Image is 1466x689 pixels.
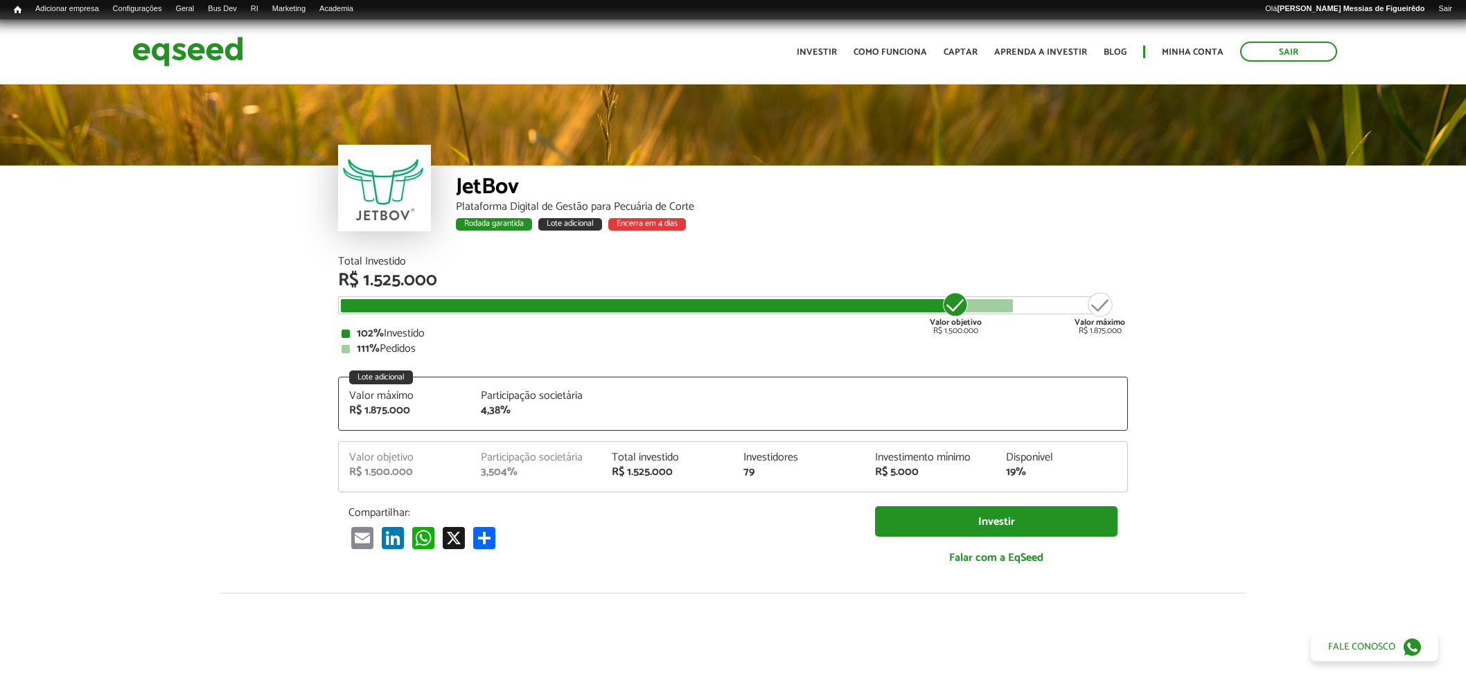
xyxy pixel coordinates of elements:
div: R$ 1.500.000 [930,291,982,335]
a: Captar [944,48,978,57]
a: Email [348,526,376,549]
img: EqSeed [132,33,243,70]
div: R$ 1.525.000 [612,467,723,478]
strong: 102% [357,324,384,343]
div: R$ 5.000 [875,467,986,478]
div: R$ 1.875.000 [349,405,460,416]
div: 79 [743,467,854,478]
a: Falar com a EqSeed [875,544,1118,572]
a: Adicionar empresa [28,3,106,15]
a: Olá[PERSON_NAME] Messias de Figueirêdo [1258,3,1431,15]
div: Disponível [1006,452,1117,463]
div: Encerra em 4 dias [608,218,686,231]
div: Total investido [612,452,723,463]
a: Bus Dev [201,3,244,15]
a: X [440,526,468,549]
div: Lote adicional [349,370,413,384]
div: Participação societária [481,391,592,402]
div: Valor objetivo [349,452,460,463]
a: WhatsApp [409,526,437,549]
a: Share [470,526,498,549]
div: R$ 1.875.000 [1075,291,1125,335]
a: Investir [797,48,837,57]
a: Aprenda a investir [994,48,1087,57]
a: Configurações [106,3,169,15]
div: Participação societária [481,452,592,463]
div: 4,38% [481,405,592,416]
div: Investido [342,328,1124,339]
a: Investir [875,506,1118,537]
a: Início [7,3,28,17]
a: Marketing [265,3,312,15]
a: Geral [168,3,201,15]
div: Plataforma Digital de Gestão para Pecuária de Corte [456,202,1128,213]
a: Minha conta [1162,48,1224,57]
a: Blog [1104,48,1127,57]
a: RI [244,3,265,15]
a: Academia [312,3,360,15]
strong: [PERSON_NAME] Messias de Figueirêdo [1277,4,1424,12]
div: R$ 1.500.000 [349,467,460,478]
span: Início [14,5,21,15]
a: LinkedIn [379,526,407,549]
div: Investidores [743,452,854,463]
div: Pedidos [342,343,1124,355]
div: 3,504% [481,467,592,478]
p: Compartilhar: [348,506,854,519]
strong: Valor objetivo [930,316,982,329]
div: Total Investido [338,256,1128,267]
div: JetBov [456,176,1128,202]
div: Investimento mínimo [875,452,986,463]
strong: 111% [357,339,380,358]
div: Lote adicional [538,218,602,231]
a: Sair [1240,42,1337,62]
a: Como funciona [854,48,927,57]
a: Fale conosco [1311,632,1438,661]
strong: Valor máximo [1075,316,1125,329]
div: Valor máximo [349,391,460,402]
div: 19% [1006,467,1117,478]
div: R$ 1.525.000 [338,271,1128,289]
div: Rodada garantida [456,218,532,231]
a: Sair [1431,3,1459,15]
